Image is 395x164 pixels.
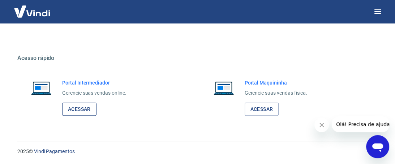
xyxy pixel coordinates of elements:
[34,148,75,154] a: Vindi Pagamentos
[209,79,239,96] img: Imagem de um notebook aberto
[62,89,126,97] p: Gerencie suas vendas online.
[245,89,308,97] p: Gerencie suas vendas física.
[314,118,329,132] iframe: Fechar mensagem
[245,103,279,116] a: Acessar
[245,79,308,86] h6: Portal Maquininha
[4,5,61,11] span: Olá! Precisa de ajuda?
[332,116,389,132] iframe: Mensagem da empresa
[17,148,378,155] p: 2025 ©
[62,103,96,116] a: Acessar
[62,79,126,86] h6: Portal Intermediador
[9,0,56,22] img: Vindi
[26,79,56,96] img: Imagem de um notebook aberto
[366,135,389,158] iframe: Botão para abrir a janela de mensagens
[17,55,378,62] h5: Acesso rápido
